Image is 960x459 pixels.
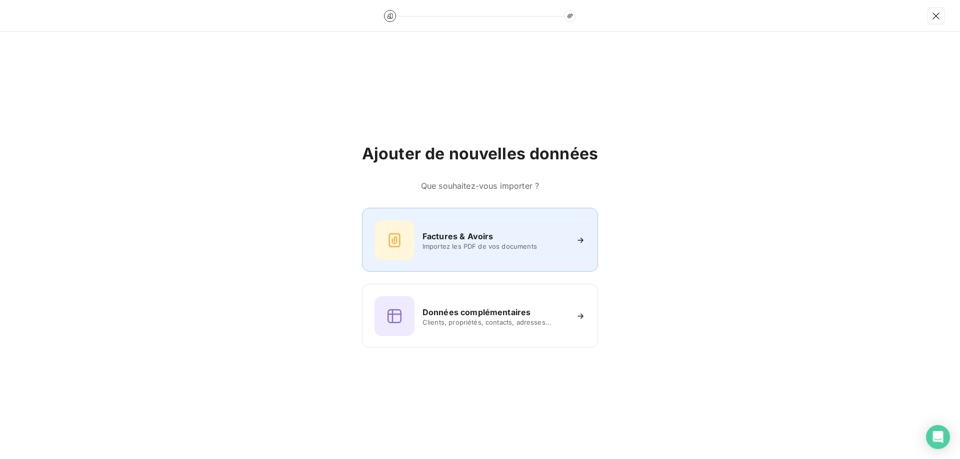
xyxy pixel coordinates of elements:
[422,230,493,242] h6: Factures & Avoirs
[422,306,530,318] h6: Données complémentaires
[422,242,567,250] span: Importez les PDF de vos documents
[362,144,598,164] h2: Ajouter de nouvelles données
[422,318,567,326] span: Clients, propriétés, contacts, adresses...
[362,180,598,192] h6: Que souhaitez-vous importer ?
[926,425,950,449] div: Open Intercom Messenger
